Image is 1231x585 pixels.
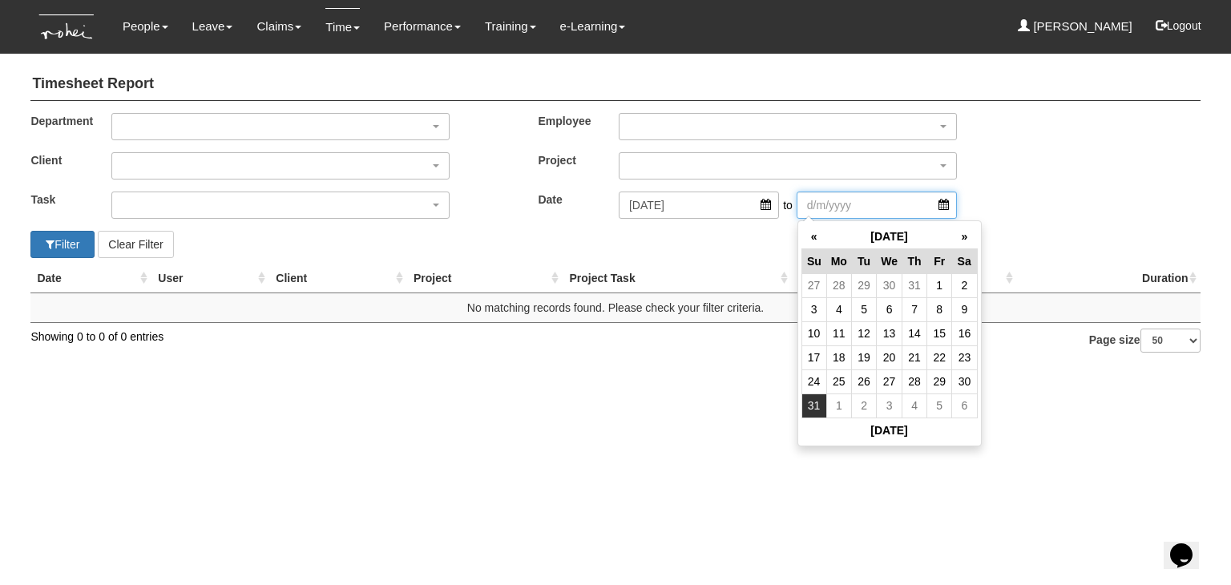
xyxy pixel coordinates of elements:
th: Sa [952,248,977,273]
label: Task [18,192,99,208]
td: 27 [877,369,902,393]
h4: Timesheet Report [30,68,1200,101]
th: Duration : activate to sort column ascending [1017,264,1200,293]
td: 13 [877,321,902,345]
a: People [123,8,168,45]
td: 5 [852,297,877,321]
th: Project Task : activate to sort column ascending [563,264,791,293]
th: Fr [927,248,952,273]
td: 28 [902,369,927,393]
td: 1 [826,393,851,418]
a: Claims [256,8,301,45]
button: Clear Filter [98,231,173,258]
label: Project [526,152,606,168]
span: to [779,192,797,219]
a: Leave [192,8,233,45]
th: Task Details : activate to sort column ascending [792,264,1018,293]
td: 11 [826,321,851,345]
td: 25 [826,369,851,393]
button: Logout [1144,6,1213,45]
label: Department [18,113,99,129]
label: Employee [526,113,606,129]
th: We [877,248,902,273]
td: 15 [927,321,952,345]
td: 24 [801,369,826,393]
td: 7 [902,297,927,321]
td: 3 [877,393,902,418]
td: 6 [877,297,902,321]
a: Performance [384,8,461,45]
a: Time [325,8,360,46]
th: [DATE] [826,224,952,249]
th: Mo [826,248,851,273]
label: Client [18,152,99,168]
th: Date : activate to sort column ascending [30,264,151,293]
select: Page size [1140,329,1201,353]
td: 4 [902,393,927,418]
td: 6 [952,393,977,418]
label: Page size [1089,329,1201,353]
td: 23 [952,345,977,369]
td: 17 [801,345,826,369]
td: 16 [952,321,977,345]
th: Client : activate to sort column ascending [269,264,407,293]
button: Filter [30,231,95,258]
td: 31 [902,273,927,297]
td: 26 [852,369,877,393]
a: e-Learning [560,8,626,45]
a: Training [485,8,536,45]
td: 30 [877,273,902,297]
td: 12 [852,321,877,345]
th: [DATE] [801,418,977,442]
td: 14 [902,321,927,345]
td: 19 [852,345,877,369]
td: 2 [852,393,877,418]
th: Project : activate to sort column ascending [407,264,563,293]
td: 5 [927,393,952,418]
td: 4 [826,297,851,321]
iframe: chat widget [1164,521,1215,569]
td: 31 [801,393,826,418]
th: Su [801,248,826,273]
a: [PERSON_NAME] [1018,8,1132,45]
td: 29 [852,273,877,297]
th: » [952,224,977,249]
label: Date [526,192,606,208]
td: 28 [826,273,851,297]
th: User : activate to sort column ascending [151,264,269,293]
input: d/m/yyyy [797,192,957,219]
td: 27 [801,273,826,297]
td: 21 [902,345,927,369]
td: 29 [927,369,952,393]
td: 22 [927,345,952,369]
td: 30 [952,369,977,393]
td: 2 [952,273,977,297]
input: d/m/yyyy [619,192,779,219]
th: Th [902,248,927,273]
td: 8 [927,297,952,321]
td: 3 [801,297,826,321]
th: « [801,224,826,249]
td: 9 [952,297,977,321]
td: No matching records found. Please check your filter criteria. [30,292,1200,322]
td: 20 [877,345,902,369]
td: 10 [801,321,826,345]
td: 1 [927,273,952,297]
th: Tu [852,248,877,273]
td: 18 [826,345,851,369]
